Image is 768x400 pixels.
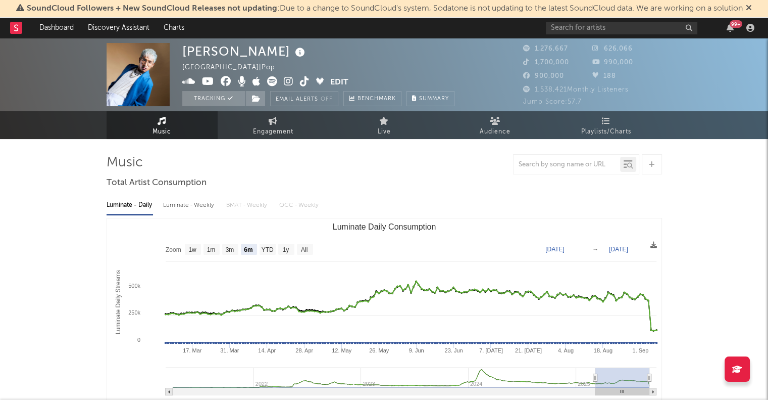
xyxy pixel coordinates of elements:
[183,347,202,353] text: 17. Mar
[444,347,463,353] text: 23. Jun
[632,347,648,353] text: 1. Sep
[321,97,333,102] em: Off
[523,73,564,79] span: 900,000
[282,246,289,253] text: 1y
[137,337,140,343] text: 0
[332,347,352,353] text: 12. May
[182,62,287,74] div: [GEOGRAPHIC_DATA] | Pop
[258,347,276,353] text: 14. Apr
[551,111,662,139] a: Playlists/Charts
[369,347,389,353] text: 26. May
[332,223,436,231] text: Luminate Daily Consumption
[480,126,510,138] span: Audience
[408,347,424,353] text: 9. Jun
[253,126,293,138] span: Engagement
[207,246,215,253] text: 1m
[378,126,391,138] span: Live
[261,246,273,253] text: YTD
[295,347,313,353] text: 28. Apr
[343,91,401,106] a: Benchmark
[727,24,734,32] button: 99+
[592,59,633,66] span: 990,000
[730,20,742,28] div: 99 +
[593,347,612,353] text: 18. Aug
[440,111,551,139] a: Audience
[220,347,239,353] text: 31. Mar
[419,96,449,102] span: Summary
[27,5,277,13] span: SoundCloud Followers + New SoundCloud Releases not updating
[515,347,541,353] text: 21. [DATE]
[592,246,598,253] text: →
[218,111,329,139] a: Engagement
[523,86,629,93] span: 1,538,421 Monthly Listeners
[357,93,396,105] span: Benchmark
[128,309,140,316] text: 250k
[128,283,140,289] text: 500k
[546,22,697,34] input: Search for artists
[225,246,234,253] text: 3m
[406,91,454,106] button: Summary
[592,46,633,52] span: 626,066
[32,18,81,38] a: Dashboard
[157,18,191,38] a: Charts
[592,73,616,79] span: 188
[746,5,752,13] span: Dismiss
[300,246,307,253] text: All
[27,5,743,13] span: : Due to a change to SoundCloud's system, Sodatone is not updating to the latest SoundCloud data....
[107,197,153,214] div: Luminate - Daily
[166,246,181,253] text: Zoom
[514,161,620,169] input: Search by song name or URL
[244,246,252,253] text: 6m
[330,76,348,89] button: Edit
[609,246,628,253] text: [DATE]
[581,126,631,138] span: Playlists/Charts
[523,99,582,105] span: Jump Score: 57.7
[81,18,157,38] a: Discovery Assistant
[107,177,207,189] span: Total Artist Consumption
[329,111,440,139] a: Live
[182,43,308,60] div: [PERSON_NAME]
[152,126,171,138] span: Music
[479,347,503,353] text: 7. [DATE]
[114,270,121,334] text: Luminate Daily Streams
[163,197,216,214] div: Luminate - Weekly
[557,347,573,353] text: 4. Aug
[188,246,196,253] text: 1w
[107,111,218,139] a: Music
[270,91,338,106] button: Email AlertsOff
[545,246,565,253] text: [DATE]
[523,59,569,66] span: 1,700,000
[523,46,568,52] span: 1,276,667
[182,91,245,106] button: Tracking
